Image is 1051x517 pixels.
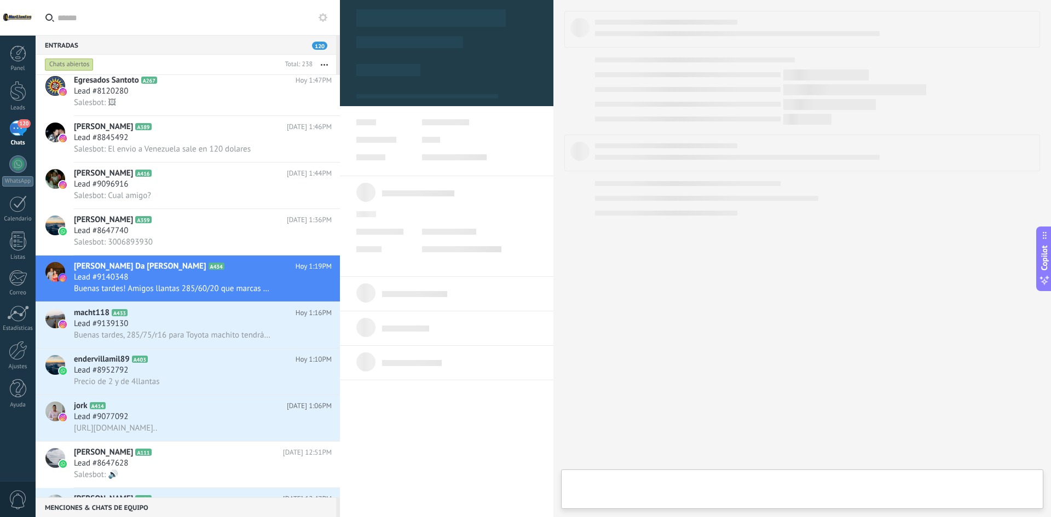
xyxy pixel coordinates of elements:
[36,209,340,255] a: avataricon[PERSON_NAME]A359[DATE] 1:36PMLead #8647740Salesbot: 3006893930
[74,283,272,294] span: Buenas tardes! Amigos llantas 285/60/20 que marcas y precios tienen?
[74,411,128,422] span: Lead #9077092
[2,65,34,72] div: Panel
[74,365,128,376] span: Lead #8952792
[36,35,336,55] div: Entradas
[74,168,133,179] span: [PERSON_NAME]
[74,97,116,108] span: Salesbot: 🖼
[59,321,67,328] img: icon
[74,261,206,272] span: [PERSON_NAME] Da [PERSON_NAME]
[36,395,340,441] a: avatariconjorkA414[DATE] 1:06PMLead #9077092[URL][DOMAIN_NAME]..
[296,354,332,365] span: Hoy 1:10PM
[18,119,30,128] span: 120
[74,493,133,504] span: [PERSON_NAME]
[296,261,332,272] span: Hoy 1:19PM
[36,162,340,208] a: avataricon[PERSON_NAME]A416[DATE] 1:44PMLead #9096916Salesbot: Cual amigo?
[209,263,224,270] span: A434
[74,225,128,236] span: Lead #8647740
[283,447,332,458] span: [DATE] 12:51PM
[2,216,34,223] div: Calendario
[74,86,128,97] span: Lead #8120280
[74,214,133,225] span: [PERSON_NAME]
[280,59,313,70] div: Total: 238
[90,402,106,409] span: A414
[287,400,332,411] span: [DATE] 1:06PM
[36,302,340,348] a: avatariconmacht118A433Hoy 1:16PMLead #9139130Buenas tardes, 285/75/r16 para Toyota machito tendrá...
[36,497,336,517] div: Menciones & Chats de equipo
[312,42,327,50] span: 120
[2,176,33,187] div: WhatsApp
[74,423,157,433] span: [URL][DOMAIN_NAME]..
[74,75,139,86] span: Egresados Santoto
[74,354,130,365] span: endervillamil89
[59,367,67,375] img: icon
[59,135,67,142] img: icon
[2,325,34,332] div: Estadísticas
[2,254,34,261] div: Listas
[296,75,332,86] span: Hoy 1:47PM
[59,88,67,96] img: icon
[59,460,67,468] img: icon
[36,442,340,487] a: avataricon[PERSON_NAME]A111[DATE] 12:51PMLead #8647628Salesbot: 🔊
[36,69,340,115] a: avatariconEgresados SantotoA267Hoy 1:47PMLead #8120280Salesbot: 🖼
[74,307,109,318] span: macht118
[74,318,128,329] span: Lead #9139130
[59,228,67,235] img: icon
[287,121,332,132] span: [DATE] 1:46PM
[132,356,148,363] span: A403
[59,414,67,421] img: icon
[36,116,340,162] a: avataricon[PERSON_NAME]A389[DATE] 1:46PMLead #8845492Salesbot: El envio a Venezuela sale en 120 d...
[74,330,272,340] span: Buenas tardes, 285/75/r16 para Toyota machito tendrá disponible?
[36,255,340,301] a: avataricon[PERSON_NAME] Da [PERSON_NAME]A434Hoy 1:19PMLead #9140348Buenas tardes! Amigos llantas ...
[135,495,151,502] span: A426
[2,289,34,297] div: Correo
[74,190,151,201] span: Salesbot: Cual amigo?
[36,348,340,394] a: avatariconendervillamil89A403Hoy 1:10PMLead #8952792Precio de 2 y de 4llantas
[74,376,159,387] span: Precio de 2 y de 4llantas
[283,493,332,504] span: [DATE] 12:47PM
[112,309,128,316] span: A433
[141,77,157,84] span: A267
[2,402,34,409] div: Ayuda
[74,272,128,283] span: Lead #9140348
[1039,245,1050,270] span: Copilot
[59,181,67,189] img: icon
[287,168,332,179] span: [DATE] 1:44PM
[74,469,118,480] span: Salesbot: 🔊
[74,121,133,132] span: [PERSON_NAME]
[135,216,151,223] span: A359
[2,363,34,370] div: Ajustes
[74,458,128,469] span: Lead #8647628
[2,104,34,112] div: Leads
[135,123,151,130] span: A389
[74,132,128,143] span: Lead #8845492
[135,449,151,456] span: A111
[74,400,88,411] span: jork
[74,144,251,154] span: Salesbot: El envio a Venezuela sale en 120 dolares
[59,274,67,282] img: icon
[2,140,34,147] div: Chats
[296,307,332,318] span: Hoy 1:16PM
[287,214,332,225] span: [DATE] 1:36PM
[74,447,133,458] span: [PERSON_NAME]
[135,170,151,177] span: A416
[74,179,128,190] span: Lead #9096916
[45,58,94,71] div: Chats abiertos
[74,237,153,247] span: Salesbot: 3006893930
